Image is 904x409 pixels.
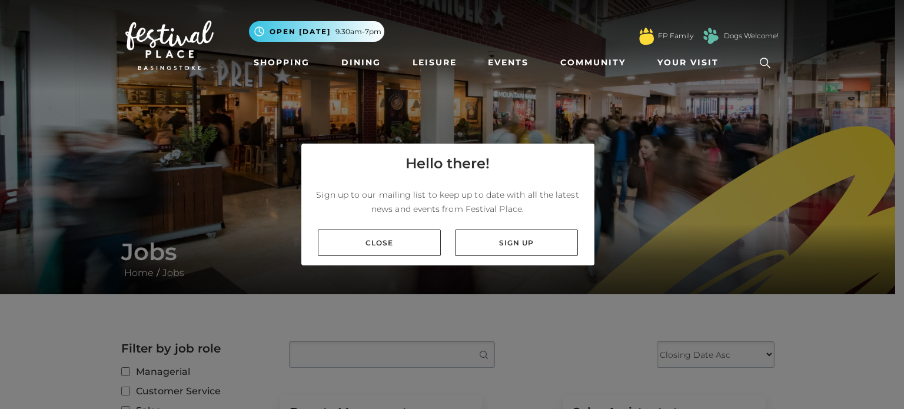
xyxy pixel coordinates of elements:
a: Leisure [408,52,461,74]
a: Sign up [455,230,578,256]
a: Close [318,230,441,256]
img: Festival Place Logo [125,21,214,70]
h4: Hello there! [406,153,490,174]
span: Your Visit [657,56,719,69]
span: 9.30am-7pm [335,26,381,37]
button: Open [DATE] 9.30am-7pm [249,21,384,42]
a: Dining [337,52,385,74]
a: FP Family [658,31,693,41]
span: Open [DATE] [270,26,331,37]
a: Dogs Welcome! [724,31,779,41]
p: Sign up to our mailing list to keep up to date with all the latest news and events from Festival ... [311,188,585,216]
a: Community [556,52,630,74]
a: Shopping [249,52,314,74]
a: Your Visit [653,52,729,74]
a: Events [483,52,533,74]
